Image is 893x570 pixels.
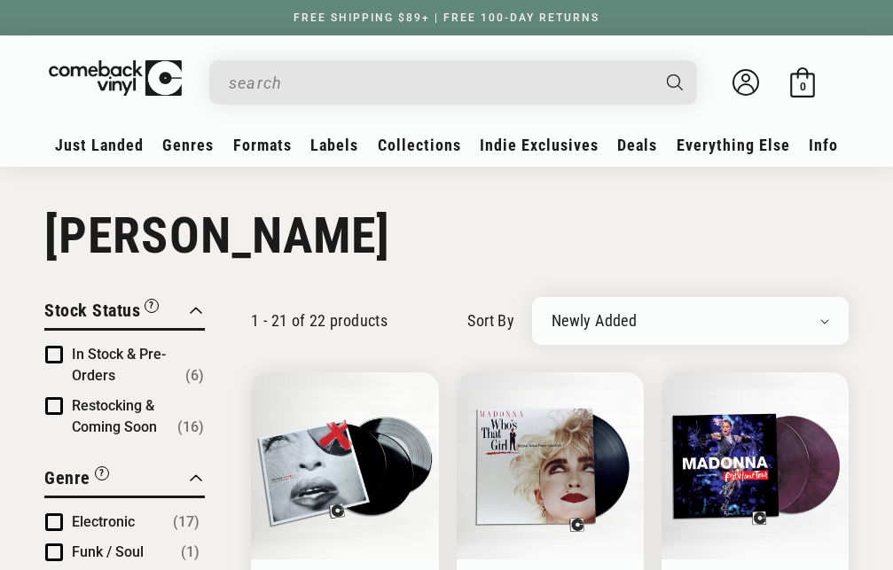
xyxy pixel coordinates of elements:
span: Number of products: (6) [185,365,204,387]
p: 1 - 21 of 22 products [251,311,388,330]
div: Search [209,60,697,105]
span: Electronic [72,513,135,530]
span: Restocking & Coming Soon [72,397,157,435]
label: sort by [467,308,514,332]
span: Collections [378,136,461,154]
span: Formats [233,136,292,154]
input: When autocomplete results are available use up and down arrows to review and enter to select [229,65,649,101]
span: Number of products: (1) [181,542,200,563]
span: Info [809,136,838,154]
span: Number of products: (16) [177,417,204,438]
a: FREE SHIPPING $89+ | FREE 100-DAY RETURNS [276,12,617,24]
button: Search [651,60,699,105]
span: Genres [162,136,214,154]
button: Filter by Stock Status [44,297,159,328]
button: Filter by Genre [44,465,109,496]
span: In Stock & Pre-Orders [72,346,166,384]
span: Everything Else [677,136,790,154]
span: Deals [617,136,657,154]
span: Stock Status [44,300,140,321]
span: 0 [800,80,806,93]
h1: [PERSON_NAME] [44,207,849,265]
span: Genre [44,467,90,488]
span: Funk / Soul [72,543,144,560]
span: Labels [310,136,358,154]
span: Indie Exclusives [480,136,599,154]
span: Just Landed [55,136,144,154]
span: Number of products: (17) [173,511,200,533]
